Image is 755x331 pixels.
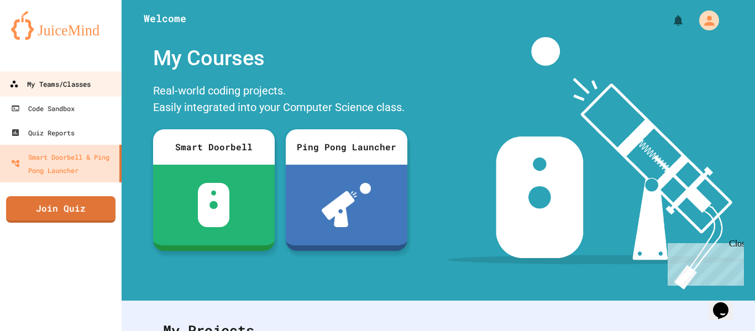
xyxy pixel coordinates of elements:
div: My Notifications [651,11,688,30]
div: Chat with us now!Close [4,4,76,70]
iframe: chat widget [663,239,744,286]
div: Ping Pong Launcher [286,129,407,165]
div: My Teams/Classes [9,77,91,91]
img: logo-orange.svg [11,11,111,40]
div: Real-world coding projects. Easily integrated into your Computer Science class. [148,80,413,121]
img: ppl-with-ball.png [322,183,371,227]
iframe: chat widget [709,287,744,320]
div: Smart Doorbell & Ping Pong Launcher [11,150,115,177]
img: banner-image-my-projects.png [448,37,744,290]
div: My Courses [148,37,413,80]
div: Code Sandbox [11,102,75,115]
div: Smart Doorbell [153,129,275,165]
a: Join Quiz [6,196,116,223]
div: Quiz Reports [11,126,75,139]
div: My Account [688,8,722,33]
img: sdb-white.svg [198,183,229,227]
